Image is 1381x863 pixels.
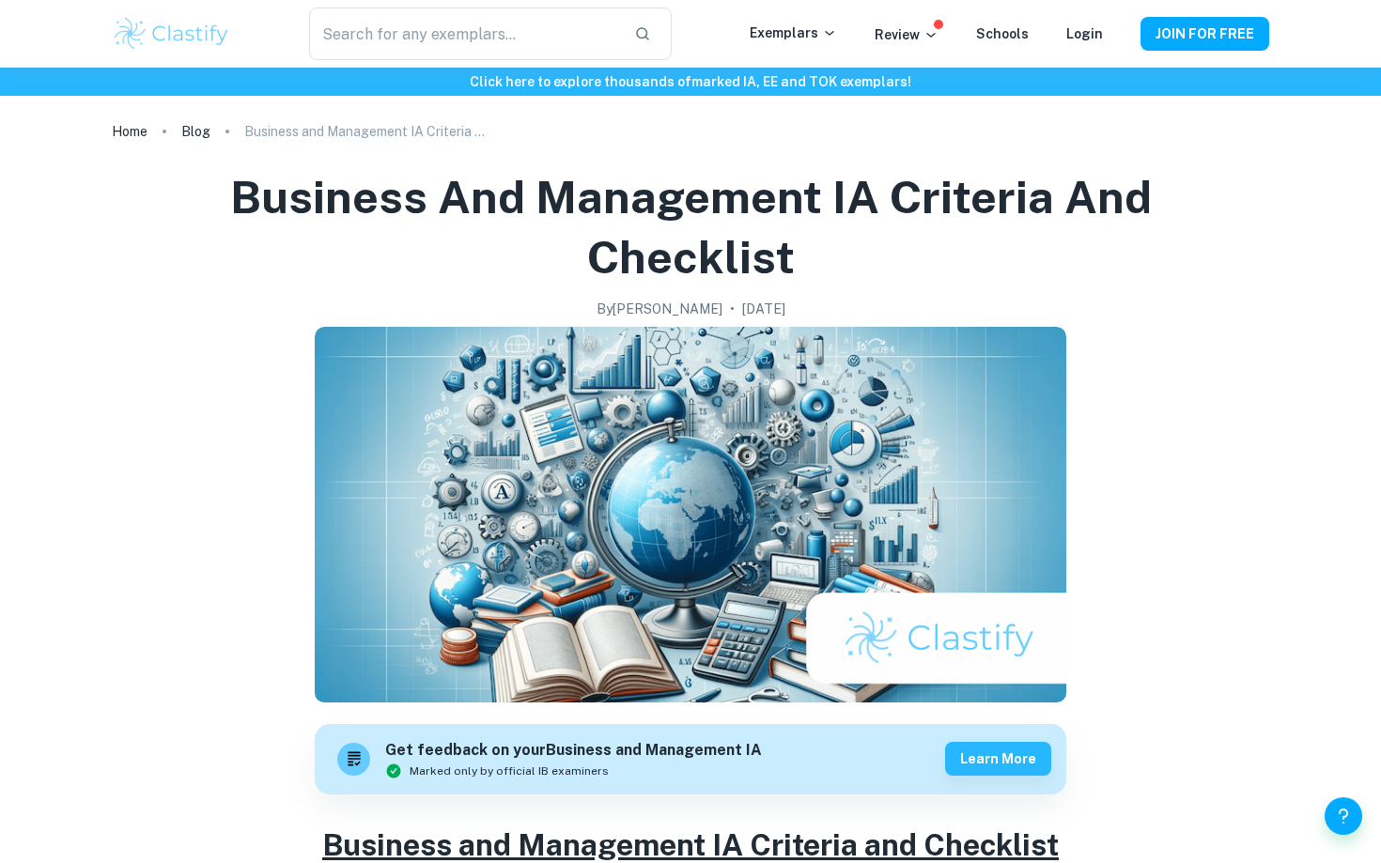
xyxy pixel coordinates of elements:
h6: Get feedback on your Business and Management IA [385,739,762,763]
u: Business and Management IA Criteria and Checklist [322,827,1059,862]
a: Blog [181,118,210,145]
a: Schools [976,26,1029,41]
a: Home [112,118,147,145]
a: Get feedback on yourBusiness and Management IAMarked only by official IB examinersLearn more [315,724,1066,794]
p: Business and Management IA Criteria and Checklist [244,121,489,142]
button: Help and Feedback [1325,797,1362,835]
button: Learn more [945,742,1051,776]
p: • [730,299,735,319]
span: Marked only by official IB examiners [410,763,609,779]
button: JOIN FOR FREE [1140,17,1269,51]
h1: Business and Management IA Criteria and Checklist [134,167,1247,287]
img: Business and Management IA Criteria and Checklist cover image [315,327,1066,702]
p: Exemplars [750,23,837,43]
img: Clastify logo [112,15,231,53]
h6: Click here to explore thousands of marked IA, EE and TOK exemplars ! [4,71,1377,92]
p: Review [875,24,939,45]
h2: By [PERSON_NAME] [597,299,722,319]
a: Login [1066,26,1103,41]
input: Search for any exemplars... [309,8,619,60]
h2: [DATE] [742,299,785,319]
